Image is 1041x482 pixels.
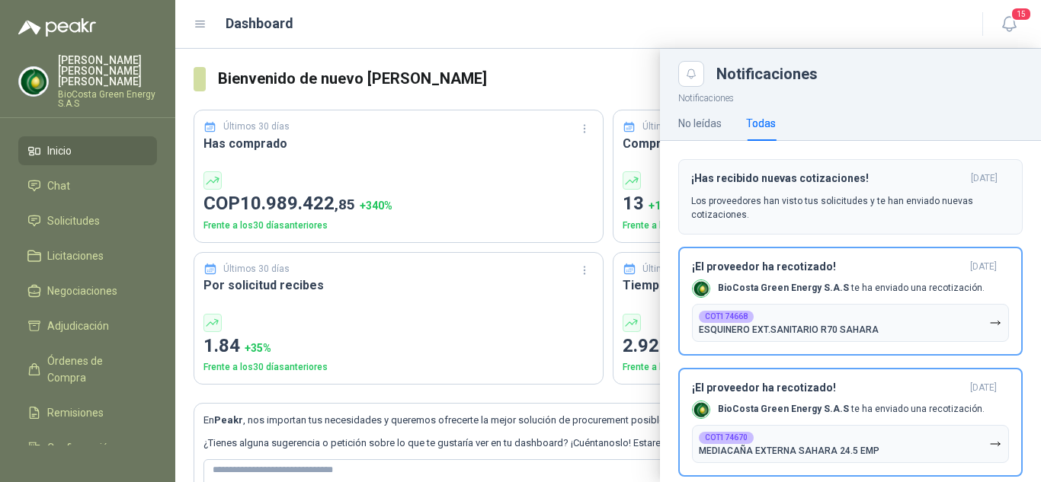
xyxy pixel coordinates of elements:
[18,171,157,200] a: Chat
[660,87,1041,106] p: Notificaciones
[691,194,1010,222] p: Los proveedores han visto tus solicitudes y te han enviado nuevas cotizaciones.
[1011,7,1032,21] span: 15
[19,67,48,96] img: Company Logo
[18,276,157,305] a: Negociaciones
[970,260,997,273] span: [DATE]
[678,247,1023,356] button: ¡El proveedor ha recotizado![DATE] Company LogoBioCosta Green Energy S.A.S te ha enviado una reco...
[678,115,722,132] div: No leídas
[18,398,157,427] a: Remisiones
[47,177,70,194] span: Chat
[699,445,879,456] p: MEDIACAÑA EXTERNA SAHARA 24.5 EMP
[226,13,293,34] h1: Dashboard
[18,18,96,37] img: Logo peakr
[995,11,1023,38] button: 15
[678,61,704,87] button: Close
[58,55,157,87] p: [PERSON_NAME] [PERSON_NAME] [PERSON_NAME]
[47,142,72,159] span: Inicio
[47,318,109,334] span: Adjudicación
[692,260,964,273] h3: ¡El proveedor ha recotizado!
[692,425,1009,463] button: COT174670MEDIACAÑA EXTERNA SAHARA 24.5 EMP
[693,280,709,297] img: Company Logo
[716,66,1023,81] div: Notificaciones
[692,304,1009,342] button: COT174668ESQUINERO EXT.SANITARIO R70 SAHARA
[718,282,849,293] b: BioCosta Green Energy S.A.S
[678,159,1023,235] button: ¡Has recibido nuevas cotizaciones![DATE] Los proveedores han visto tus solicitudes y te han envia...
[678,368,1023,477] button: ¡El proveedor ha recotizado![DATE] Company LogoBioCosta Green Energy S.A.S te ha enviado una reco...
[718,403,985,416] p: te ha enviado una recotización.
[691,172,965,185] h3: ¡Has recibido nuevas cotizaciones!
[718,404,849,414] b: BioCosta Green Energy S.A.S
[18,206,157,235] a: Solicitudes
[693,401,709,418] img: Company Logo
[718,282,985,295] p: te ha enviado una recotización.
[18,241,157,270] a: Licitaciones
[47,439,114,456] span: Configuración
[18,346,157,392] a: Órdenes de Compra
[18,311,157,340] a: Adjudicación
[692,381,964,394] h3: ¡El proveedor ha recotizado!
[699,324,879,335] p: ESQUINERO EXT.SANITARIO R70 SAHARA
[47,247,104,264] span: Licitaciones
[18,136,157,165] a: Inicio
[47,282,117,299] span: Negociaciones
[746,115,776,132] div: Todas
[47,212,100,229] span: Solicitudes
[705,434,748,442] b: COT174670
[47,404,104,421] span: Remisiones
[971,172,998,185] span: [DATE]
[58,90,157,108] p: BioCosta Green Energy S.A.S
[705,313,748,321] b: COT174668
[18,433,157,462] a: Configuración
[47,353,143,386] span: Órdenes de Compra
[970,381,997,394] span: [DATE]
